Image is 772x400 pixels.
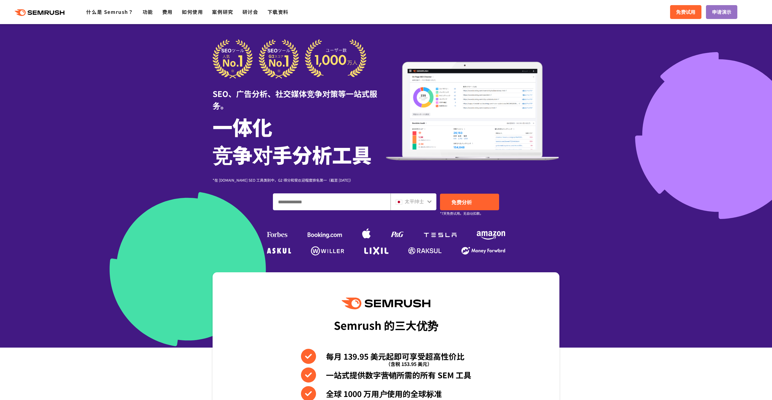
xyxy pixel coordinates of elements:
[706,5,737,19] a: 申请演示
[342,298,430,309] img: Semrush
[143,8,153,15] a: 功能
[213,88,377,111] font: SEO、广告分析、社交媒体竞争对策等一站式服务。
[670,5,701,19] a: 免费试用
[213,177,353,183] font: *在 [DOMAIN_NAME] SEO 工具类别中，G2 得分和受欢迎程度排名第一（截至 [DATE]）
[326,369,471,380] font: 一站式提供数字营销所需的所有 SEM 工具
[326,351,464,362] font: 每月 139.95 美元起即可享受超高性价比
[267,8,289,15] a: 下载资料
[273,194,390,210] input: 输入域名、关键字或 URL
[182,8,203,15] a: 如何使用
[386,360,432,367] font: （含税 153.95 美元）
[676,8,695,15] font: 免费试用
[712,8,731,15] font: 申请演示
[440,211,483,216] font: *7天免费试用。无自动扣款。
[405,198,424,205] font: 太平绅士
[326,388,442,399] font: 全球 1000 万用户使用的全球标准
[334,317,438,333] font: Semrush 的三大优势
[212,8,233,15] a: 案例研究
[213,140,372,169] font: 竞争对手分析工具
[440,194,499,210] a: 免费分析
[86,8,133,15] a: 什么是 Semrush？
[213,112,272,141] font: 一体化
[242,8,258,15] a: 研讨会
[162,8,173,15] a: 费用
[451,198,472,206] font: 免费分析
